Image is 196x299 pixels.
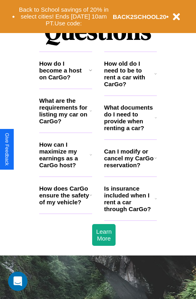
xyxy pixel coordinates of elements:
button: Back to School savings of 20% in select cities! Ends [DATE] 10am PT.Use code: [15,4,113,29]
h3: How does CarGo ensure the safety of my vehicle? [39,185,90,206]
div: Open Intercom Messenger [8,272,27,291]
h3: How can I maximize my earnings as a CarGo host? [39,141,90,168]
b: BACK2SCHOOL20 [113,13,166,20]
button: Learn More [92,224,116,246]
h3: Is insurance included when I rent a car through CarGo? [104,185,155,212]
h3: What are the requirements for listing my car on CarGo? [39,97,90,125]
div: Give Feedback [4,133,10,166]
h3: How old do I need to be to rent a car with CarGo? [104,60,155,87]
h3: What documents do I need to provide when renting a car? [104,104,155,131]
h3: How do I become a host on CarGo? [39,60,89,81]
h3: Can I modify or cancel my CarGo reservation? [104,148,154,168]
